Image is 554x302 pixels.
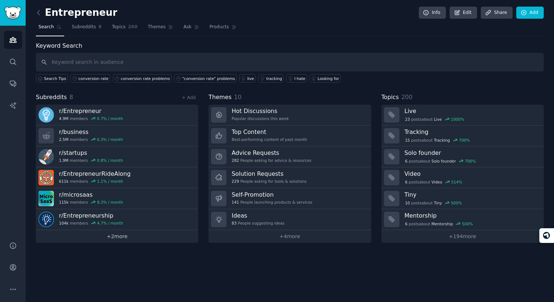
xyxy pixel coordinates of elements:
span: Products [210,24,229,30]
a: Subreddits8 [69,21,104,36]
div: People asking for tools & solutions [232,179,306,184]
h3: r/ microsaas [59,191,123,199]
a: Self-Promotion141People launching products & services [208,188,371,209]
h3: Hot Discussions [232,107,289,115]
span: 104k [59,221,69,226]
span: 1.9M [59,158,69,163]
span: Solo founder [432,159,456,164]
div: Popular discussions this week [232,116,289,121]
img: startups [38,149,54,164]
span: 200 [128,24,138,30]
a: live [239,74,256,83]
div: members [59,179,130,184]
div: People suggesting ideas [232,221,284,226]
span: Ask [184,24,192,30]
h3: r/ business [59,128,123,136]
span: 115k [59,200,69,205]
div: Looking for [318,76,339,81]
div: tracking [266,76,282,81]
span: 8 [70,94,73,101]
span: Themes [208,93,232,102]
div: conversion rate [78,76,108,81]
div: Best-performing content of past month [232,137,307,142]
span: 141 [232,200,239,205]
h3: r/ Entrepreneur [59,107,123,115]
a: +194more [381,230,544,243]
div: 514 % [451,179,462,185]
a: +2more [36,230,198,243]
span: Tiny [434,200,442,205]
img: GummySearch logo [4,7,21,19]
h3: r/ startups [59,149,123,157]
div: 8.3 % / month [97,200,123,205]
a: Info [419,7,446,19]
a: Live23postsaboutLive1000% [381,105,544,125]
div: 1000 % [451,117,464,122]
h3: r/ Entrepreneurship [59,212,123,219]
div: 700 % [459,138,470,143]
a: Topics200 [109,21,140,36]
span: 611k [59,179,69,184]
h3: Mentorship [405,212,539,219]
h3: Tiny [405,191,539,199]
div: 0.3 % / month [97,137,123,142]
h3: Live [405,107,539,115]
a: Solo founder6postsaboutSolo founder700% [381,146,544,167]
h2: Entrepreneur [36,7,117,19]
a: Mentorship6postsaboutMentorship500% [381,209,544,230]
h3: r/ EntrepreneurRideAlong [59,170,130,178]
span: Video [432,179,442,185]
div: post s about [405,137,471,143]
a: r/Entrepreneur4.9Mmembers0.7% / month [36,105,198,125]
img: EntrepreneurRideAlong [38,170,54,185]
div: 1.1 % / month [97,179,123,184]
div: members [59,200,123,205]
a: Edit [450,7,477,19]
a: r/Entrepreneurship104kmembers4.7% / month [36,209,198,230]
h3: Tracking [405,128,539,136]
span: Live [434,117,442,122]
a: Themes [145,21,176,36]
span: 6 [405,159,407,164]
img: Entrepreneur [38,107,54,123]
div: post s about [405,158,477,164]
span: 10 [405,200,410,205]
a: Ideas83People suggesting ideas [208,209,371,230]
a: Hot DiscussionsPopular discussions this week [208,105,371,125]
a: Products [207,21,239,36]
span: 2.5M [59,137,69,142]
h3: Top Content [232,128,307,136]
span: Mentorship [432,221,453,226]
a: Top ContentBest-performing content of past month [208,125,371,146]
h3: Self-Promotion [232,191,312,199]
span: 23 [405,117,410,122]
div: post s about [405,179,463,185]
a: r/startups1.9Mmembers0.8% / month [36,146,198,167]
div: post s about [405,200,463,206]
span: 6 [405,179,407,185]
span: 6 [405,221,407,226]
div: conversion rate problems [121,76,170,81]
div: members [59,158,123,163]
a: Tracking15postsaboutTracking700% [381,125,544,146]
div: 700 % [465,159,476,164]
div: members [59,137,123,142]
span: 282 [232,158,239,163]
span: Search [38,24,54,30]
a: r/EntrepreneurRideAlong611kmembers1.1% / month [36,167,198,188]
span: Topics [381,93,399,102]
span: 15 [405,138,410,143]
span: 83 [232,221,236,226]
a: Search [36,21,64,36]
h3: Solo founder [405,149,539,157]
a: Solution Requests229People asking for tools & solutions [208,167,371,188]
h3: Solution Requests [232,170,306,178]
div: 0.8 % / month [97,158,123,163]
div: People asking for advice & resources [232,158,311,163]
div: 500 % [451,200,462,205]
a: Share [481,7,512,19]
a: I hate [286,74,307,83]
span: 10 [234,94,241,101]
a: tracking [258,74,284,83]
span: Subreddits [36,93,67,102]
